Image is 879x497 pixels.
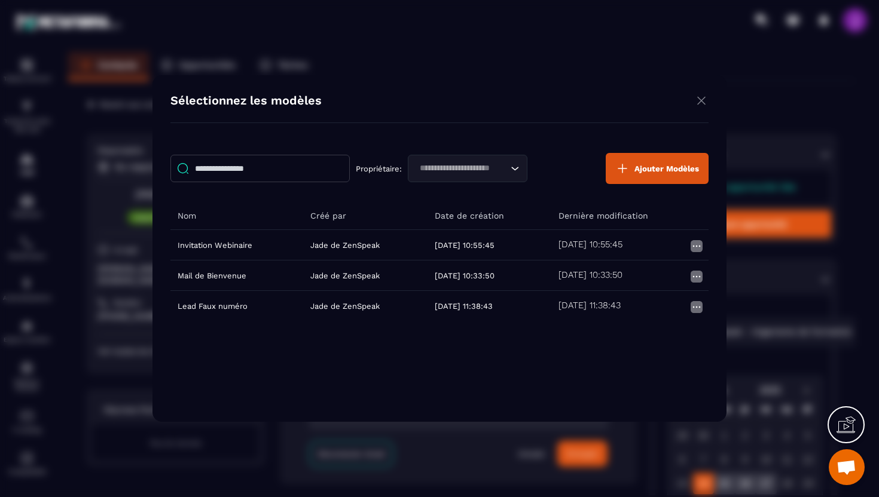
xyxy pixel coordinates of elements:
p: Propriétaire: [356,164,402,173]
img: more icon [689,300,704,314]
th: Date de création [428,202,552,230]
img: more icon [689,269,704,284]
td: [DATE] 11:38:43 [428,291,552,321]
th: Dernière modification [551,202,709,230]
td: Jade de ZenSpeak [303,260,428,291]
button: Ajouter Modèles [606,153,709,184]
span: Ajouter Modèles [634,164,699,173]
h4: Sélectionnez les modèles [170,93,322,111]
td: Lead Faux numéro [170,291,303,321]
img: close [694,93,709,108]
div: Ouvrir le chat [829,449,865,485]
h5: [DATE] 11:38:43 [558,300,621,312]
td: [DATE] 10:33:50 [428,260,552,291]
th: Nom [170,202,303,230]
div: Search for option [408,155,527,182]
td: Invitation Webinaire [170,230,303,260]
td: Mail de Bienvenue [170,260,303,291]
h5: [DATE] 10:55:45 [558,239,622,251]
td: Jade de ZenSpeak [303,230,428,260]
img: more icon [689,239,704,253]
th: Créé par [303,202,428,230]
td: Jade de ZenSpeak [303,291,428,321]
img: plus [615,161,630,176]
input: Search for option [416,162,508,175]
td: [DATE] 10:55:45 [428,230,552,260]
h5: [DATE] 10:33:50 [558,269,622,281]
